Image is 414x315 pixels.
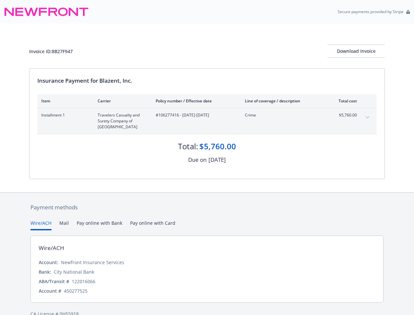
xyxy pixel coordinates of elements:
div: Total cost [332,98,357,104]
div: Download Invoice [327,45,385,57]
div: Line of coverage / description [245,98,322,104]
span: $5,760.00 [332,112,357,118]
span: Crime [245,112,322,118]
div: 450277525 [64,287,88,294]
button: expand content [362,112,373,123]
span: Travelers Casualty and Surety Company of [GEOGRAPHIC_DATA] [98,112,145,130]
div: Newfront Insurance Services [61,259,124,266]
span: Installment 1 [41,112,87,118]
div: Carrier [98,98,145,104]
button: Pay online with Bank [77,220,122,230]
div: Installment 1Travelers Casualty and Surety Company of [GEOGRAPHIC_DATA]#106277416 - [DATE]-[DATE]... [37,108,377,134]
div: ABA/Transit # [39,278,69,285]
div: 122016066 [72,278,95,285]
button: Mail [59,220,69,230]
div: $5,760.00 [199,141,236,152]
span: #106277416 - [DATE]-[DATE] [156,112,234,118]
div: Policy number / Effective date [156,98,234,104]
div: City National Bank [54,268,94,275]
div: Total: [178,141,198,152]
div: Bank: [39,268,51,275]
div: Account: [39,259,58,266]
button: Download Invoice [327,45,385,58]
button: Wire/ACH [30,220,51,230]
div: Due on [188,156,207,164]
div: [DATE] [208,156,226,164]
div: Invoice ID: 8B27F947 [29,48,73,55]
div: Account # [39,287,61,294]
div: Item [41,98,87,104]
div: Insurance Payment for Blazent, Inc. [37,76,377,85]
p: Secure payments provided by Stripe [338,9,404,14]
div: Payment methods [30,203,384,212]
div: Wire/ACH [39,244,64,252]
button: Pay online with Card [130,220,175,230]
